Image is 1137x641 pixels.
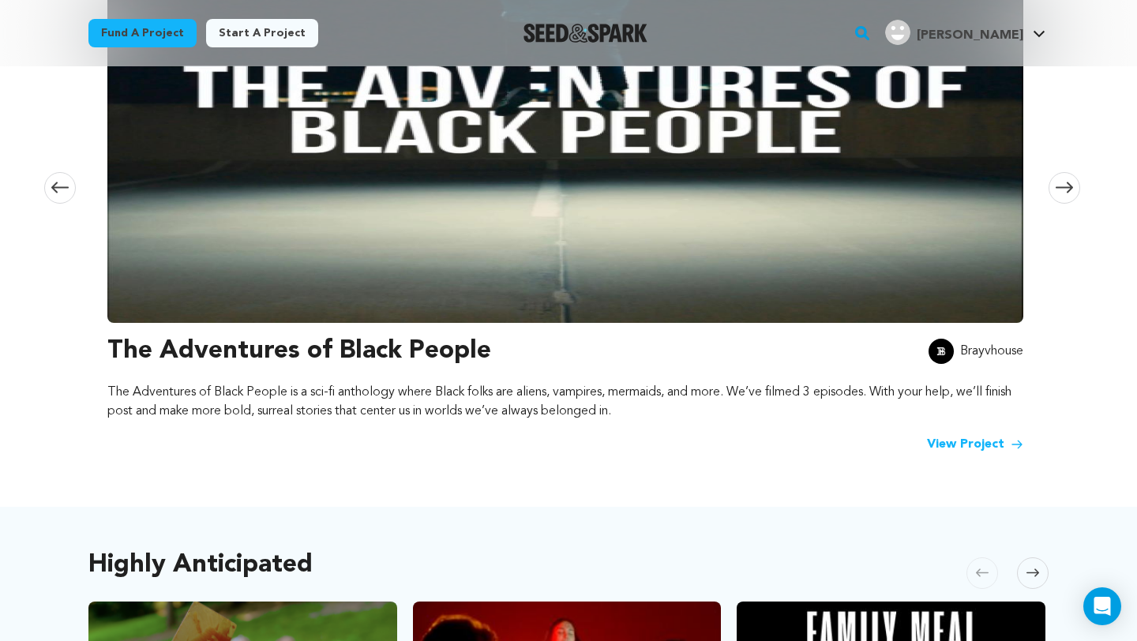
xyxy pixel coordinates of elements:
span: Gabriel Busaneli S.'s Profile [882,17,1049,50]
h2: Highly Anticipated [88,554,313,576]
img: user.png [885,20,910,45]
img: Seed&Spark Logo Dark Mode [523,24,647,43]
h3: The Adventures of Black People [107,332,491,370]
a: Fund a project [88,19,197,47]
span: [PERSON_NAME] [917,29,1023,42]
p: Brayvhouse [960,342,1023,361]
div: Open Intercom Messenger [1083,587,1121,625]
a: View Project [927,435,1023,454]
img: 66b312189063c2cc.jpg [929,339,954,364]
p: The Adventures of Black People is a sci-fi anthology where Black folks are aliens, vampires, merm... [107,383,1023,421]
div: Gabriel Busaneli S.'s Profile [885,20,1023,45]
a: Seed&Spark Homepage [523,24,647,43]
a: Start a project [206,19,318,47]
a: Gabriel Busaneli S.'s Profile [882,17,1049,45]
